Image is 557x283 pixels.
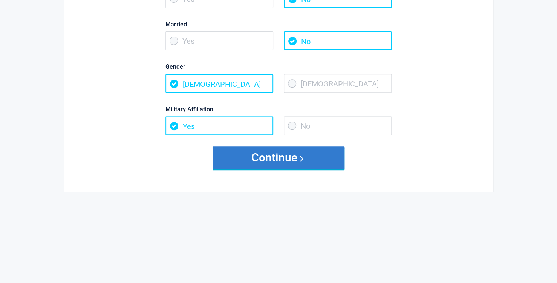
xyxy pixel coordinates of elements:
[284,31,392,50] span: No
[165,104,392,114] label: Military Affiliation
[165,31,273,50] span: Yes
[165,74,273,93] span: [DEMOGRAPHIC_DATA]
[165,116,273,135] span: Yes
[165,62,392,72] label: Gender
[165,19,392,29] label: Married
[213,146,344,169] button: Continue
[284,74,392,93] span: [DEMOGRAPHIC_DATA]
[284,116,392,135] span: No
